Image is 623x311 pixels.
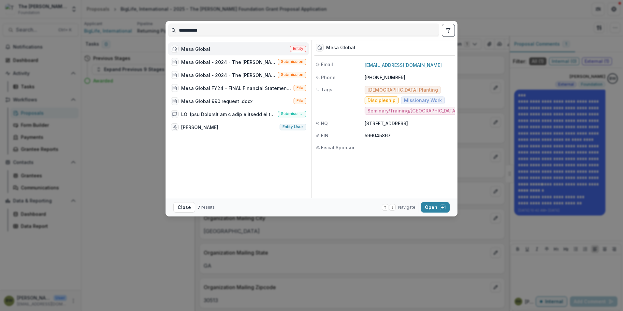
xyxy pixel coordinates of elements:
[321,120,328,127] span: HQ
[321,132,328,139] span: EIN
[173,202,195,213] button: Close
[201,205,215,210] span: results
[398,204,415,210] span: Navigate
[198,205,200,210] span: 7
[368,87,438,93] span: [DEMOGRAPHIC_DATA] Planting
[326,45,355,51] div: Mesa Global
[421,202,450,213] button: Open
[181,46,210,52] div: Mesa Global
[181,111,275,118] div: LO: Ipsu DolorsIt am c adip elitsedd ei tempori utla etdo magnaaliquae adminim ven quisnos exerci...
[368,98,396,103] span: Discipleship
[365,62,442,68] a: [EMAIL_ADDRESS][DOMAIN_NAME]
[281,59,303,64] span: Submission
[281,72,303,77] span: Submission
[368,108,457,114] span: Seminary/Training/[GEOGRAPHIC_DATA]
[365,120,454,127] p: [STREET_ADDRESS]
[321,86,332,93] span: Tags
[297,98,303,103] span: File
[321,144,355,151] span: Fiscal Sponsor
[404,98,442,103] span: Missionary Work
[321,61,333,68] span: Email
[181,124,218,131] div: [PERSON_NAME]
[442,24,455,37] button: toggle filters
[297,85,303,90] span: File
[365,74,454,81] p: [PHONE_NUMBER]
[321,74,336,81] span: Phone
[293,46,303,51] span: Entity
[181,85,291,92] div: Mesa Global FY24 - FINAL Financial Statements.pdf
[365,132,454,139] p: 596045867
[283,125,303,129] span: Entity user
[181,98,253,105] div: Mesa Global 990 request .docx
[281,111,303,116] span: Submission comment
[181,72,275,79] div: Mesa Global - 2024 - The [PERSON_NAME] Foundation Grant Proposal Application
[181,59,275,66] div: Mesa Global - 2024 - The [PERSON_NAME] Foundation Grant Proposal Application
